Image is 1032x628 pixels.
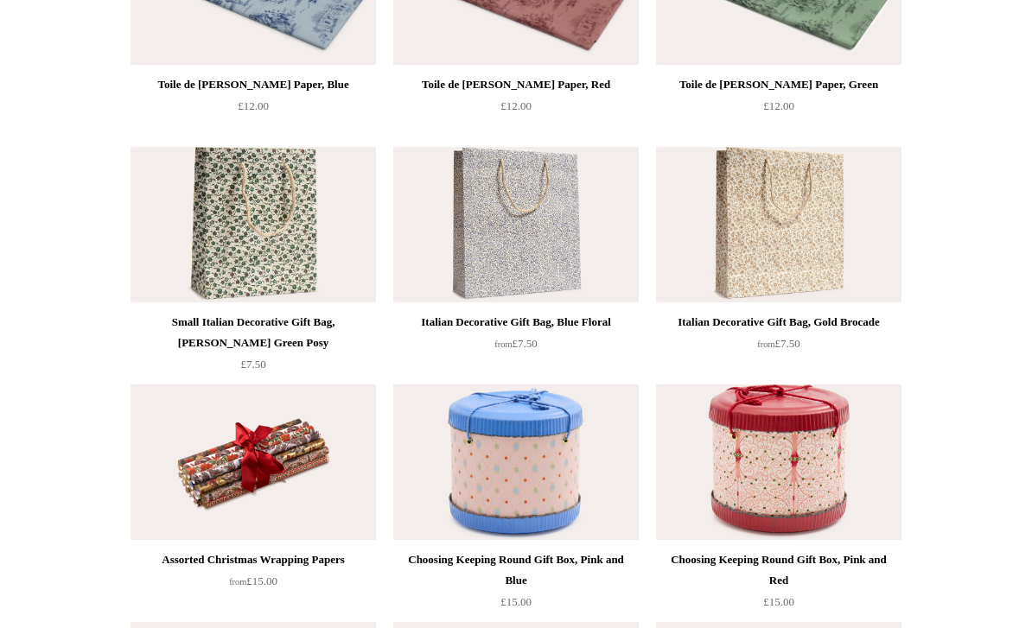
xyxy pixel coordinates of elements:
[398,74,634,95] div: Toile de [PERSON_NAME] Paper, Red
[135,549,372,570] div: Assorted Christmas Wrapping Papers
[135,312,372,353] div: Small Italian Decorative Gift Bag, [PERSON_NAME] Green Posy
[393,549,639,620] a: Choosing Keeping Round Gift Box, Pink and Blue £15.00
[393,384,639,540] img: Choosing Keeping Round Gift Box, Pink and Blue
[656,384,901,540] a: Choosing Keeping Round Gift Box, Pink and Red Choosing Keeping Round Gift Box, Pink and Red
[656,74,901,145] a: Toile de [PERSON_NAME] Paper, Green £12.00
[656,147,901,302] img: Italian Decorative Gift Bag, Gold Brocade
[131,147,376,302] a: Small Italian Decorative Gift Bag, Remondini Green Posy Small Italian Decorative Gift Bag, Remond...
[135,74,372,95] div: Toile de [PERSON_NAME] Paper, Blue
[494,337,537,350] span: £7.50
[656,147,901,302] a: Italian Decorative Gift Bag, Gold Brocade Italian Decorative Gift Bag, Gold Brocade
[660,312,897,333] div: Italian Decorative Gift Bag, Gold Brocade
[393,147,639,302] a: Italian Decorative Gift Bag, Blue Floral Italian Decorative Gift Bag, Blue Floral
[131,549,376,620] a: Assorted Christmas Wrapping Papers from£15.00
[393,312,639,383] a: Italian Decorative Gift Bag, Blue Floral from£7.50
[500,595,532,608] span: £15.00
[131,74,376,145] a: Toile de [PERSON_NAME] Paper, Blue £12.00
[656,312,901,383] a: Italian Decorative Gift Bag, Gold Brocade from£7.50
[229,577,246,587] span: from
[131,312,376,383] a: Small Italian Decorative Gift Bag, [PERSON_NAME] Green Posy £7.50
[660,74,897,95] div: Toile de [PERSON_NAME] Paper, Green
[238,99,269,112] span: £12.00
[229,574,277,587] span: £15.00
[494,339,512,349] span: from
[131,147,376,302] img: Small Italian Decorative Gift Bag, Remondini Green Posy
[131,384,376,540] img: Assorted Christmas Wrapping Papers
[240,358,265,371] span: £7.50
[656,549,901,620] a: Choosing Keeping Round Gift Box, Pink and Red £15.00
[393,74,639,145] a: Toile de [PERSON_NAME] Paper, Red £12.00
[393,147,639,302] img: Italian Decorative Gift Bag, Blue Floral
[763,595,794,608] span: £15.00
[398,312,634,333] div: Italian Decorative Gift Bag, Blue Floral
[660,549,897,591] div: Choosing Keeping Round Gift Box, Pink and Red
[500,99,532,112] span: £12.00
[393,384,639,540] a: Choosing Keeping Round Gift Box, Pink and Blue Choosing Keeping Round Gift Box, Pink and Blue
[757,337,799,350] span: £7.50
[656,384,901,540] img: Choosing Keeping Round Gift Box, Pink and Red
[131,384,376,540] a: Assorted Christmas Wrapping Papers Assorted Christmas Wrapping Papers
[757,339,774,349] span: from
[763,99,794,112] span: £12.00
[398,549,634,591] div: Choosing Keeping Round Gift Box, Pink and Blue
